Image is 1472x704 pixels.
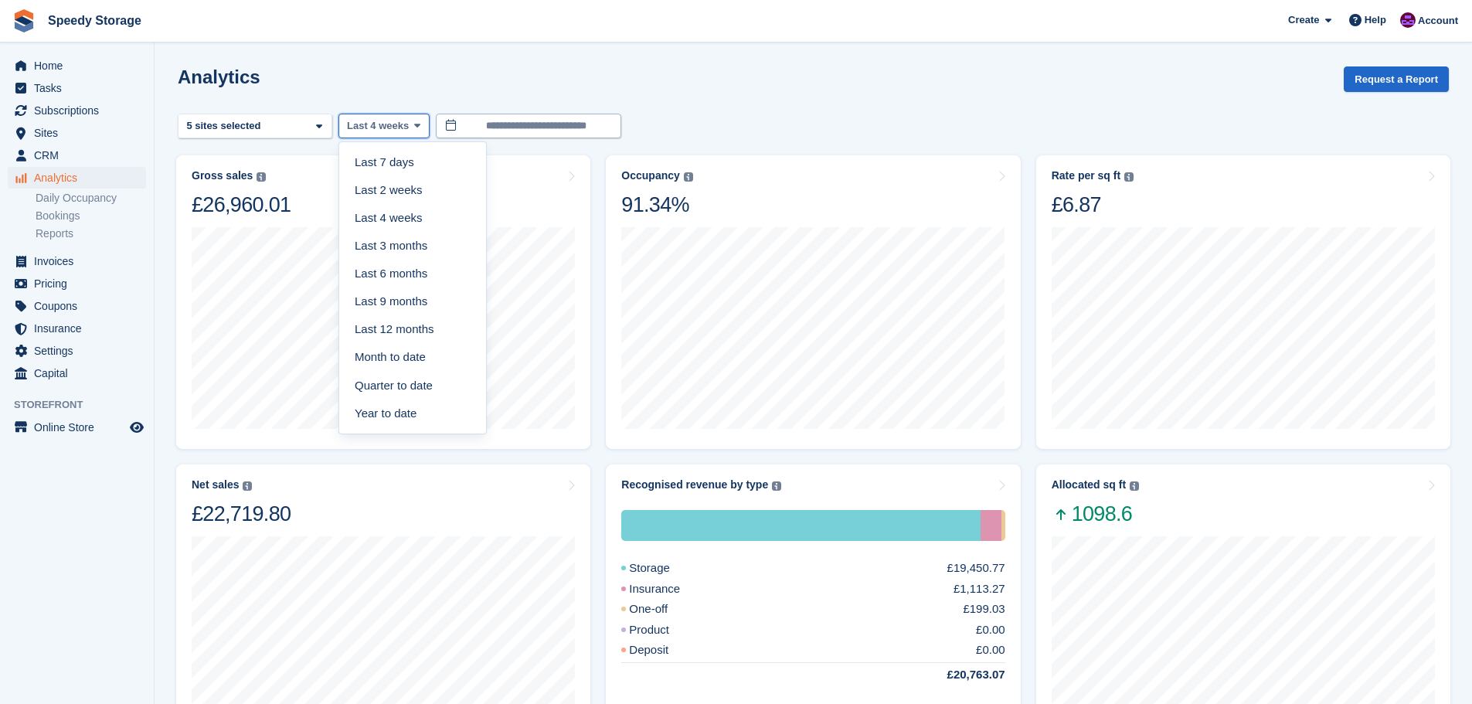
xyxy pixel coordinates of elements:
[345,148,480,176] a: Last 7 days
[976,641,1005,659] div: £0.00
[34,417,127,438] span: Online Store
[34,318,127,339] span: Insurance
[772,481,781,491] img: icon-info-grey-7440780725fd019a000dd9b08b2336e03edf1995a4989e88bcd33f0948082b44.svg
[34,250,127,272] span: Invoices
[42,8,148,33] a: Speedy Storage
[621,559,707,577] div: Storage
[8,167,146,189] a: menu
[345,400,480,427] a: Year to date
[36,191,146,206] a: Daily Occupancy
[947,559,1005,577] div: £19,450.77
[192,192,291,218] div: £26,960.01
[1418,13,1458,29] span: Account
[34,273,127,294] span: Pricing
[1001,510,1005,541] div: One-off
[1052,478,1126,491] div: Allocated sq ft
[910,666,1005,684] div: £20,763.07
[8,295,146,317] a: menu
[34,295,127,317] span: Coupons
[621,192,692,218] div: 91.34%
[8,77,146,99] a: menu
[192,478,239,491] div: Net sales
[178,66,260,87] h2: Analytics
[8,122,146,144] a: menu
[345,204,480,232] a: Last 4 weeks
[621,600,705,618] div: One-off
[345,232,480,260] a: Last 3 months
[621,621,706,639] div: Product
[345,287,480,315] a: Last 9 months
[1130,481,1139,491] img: icon-info-grey-7440780725fd019a000dd9b08b2336e03edf1995a4989e88bcd33f0948082b44.svg
[621,641,705,659] div: Deposit
[345,372,480,400] a: Quarter to date
[243,481,252,491] img: icon-info-grey-7440780725fd019a000dd9b08b2336e03edf1995a4989e88bcd33f0948082b44.svg
[1052,192,1134,218] div: £6.87
[14,397,154,413] span: Storefront
[954,580,1005,598] div: £1,113.27
[621,580,717,598] div: Insurance
[981,510,1001,541] div: Insurance
[345,260,480,287] a: Last 6 months
[345,344,480,372] a: Month to date
[34,77,127,99] span: Tasks
[184,118,267,134] div: 5 sites selected
[1052,169,1120,182] div: Rate per sq ft
[36,226,146,241] a: Reports
[1365,12,1386,28] span: Help
[345,316,480,344] a: Last 12 months
[8,250,146,272] a: menu
[8,55,146,77] a: menu
[621,169,679,182] div: Occupancy
[36,209,146,223] a: Bookings
[8,273,146,294] a: menu
[8,145,146,166] a: menu
[34,362,127,384] span: Capital
[1052,501,1139,527] span: 1098.6
[8,100,146,121] a: menu
[34,100,127,121] span: Subscriptions
[963,600,1005,618] div: £199.03
[192,169,253,182] div: Gross sales
[257,172,266,182] img: icon-info-grey-7440780725fd019a000dd9b08b2336e03edf1995a4989e88bcd33f0948082b44.svg
[976,621,1005,639] div: £0.00
[345,176,480,204] a: Last 2 weeks
[621,478,768,491] div: Recognised revenue by type
[34,340,127,362] span: Settings
[1344,66,1449,92] button: Request a Report
[621,510,981,541] div: Storage
[1124,172,1134,182] img: icon-info-grey-7440780725fd019a000dd9b08b2336e03edf1995a4989e88bcd33f0948082b44.svg
[34,167,127,189] span: Analytics
[1400,12,1416,28] img: Dan Jackson
[684,172,693,182] img: icon-info-grey-7440780725fd019a000dd9b08b2336e03edf1995a4989e88bcd33f0948082b44.svg
[347,118,409,134] span: Last 4 weeks
[1288,12,1319,28] span: Create
[12,9,36,32] img: stora-icon-8386f47178a22dfd0bd8f6a31ec36ba5ce8667c1dd55bd0f319d3a0aa187defe.svg
[34,145,127,166] span: CRM
[34,122,127,144] span: Sites
[8,318,146,339] a: menu
[127,418,146,437] a: Preview store
[338,114,430,139] button: Last 4 weeks
[8,362,146,384] a: menu
[34,55,127,77] span: Home
[8,340,146,362] a: menu
[8,417,146,438] a: menu
[192,501,291,527] div: £22,719.80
